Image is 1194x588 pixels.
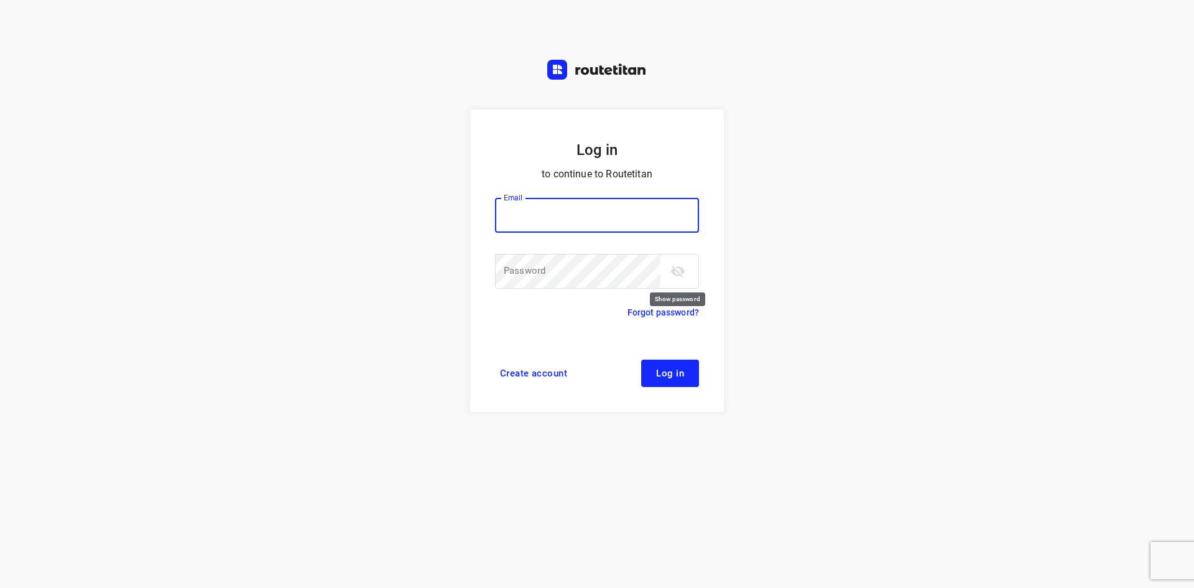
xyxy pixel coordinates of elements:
[495,360,572,387] a: Create account
[500,368,567,378] span: Create account
[627,305,699,320] a: Forgot password?
[641,360,699,387] button: Log in
[495,166,699,183] p: to continue to Routetitan
[547,60,647,83] a: Routetitan
[495,139,699,161] h5: Log in
[547,60,647,80] img: Routetitan
[665,259,690,284] button: toggle password visibility
[656,368,684,378] span: Log in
